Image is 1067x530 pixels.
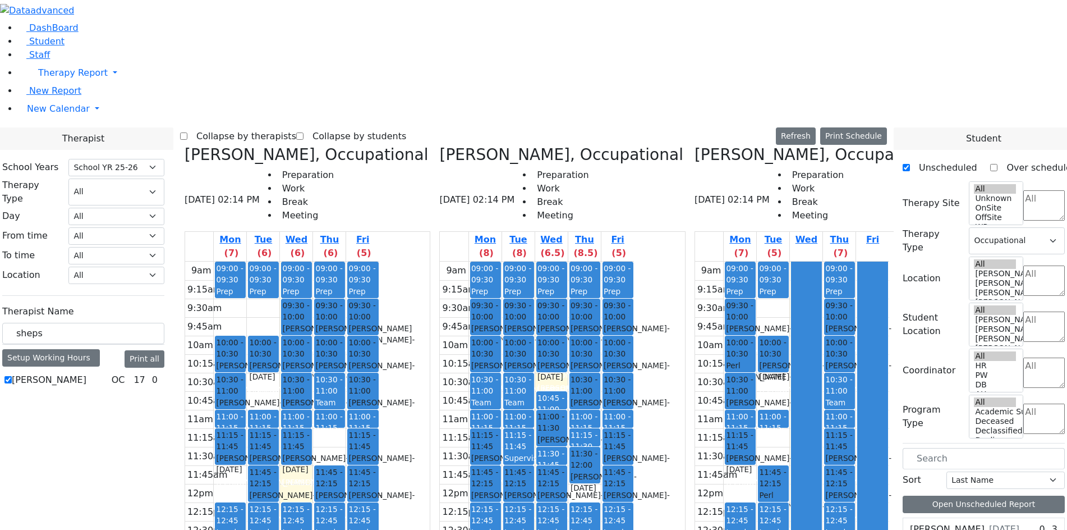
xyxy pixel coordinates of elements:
label: Collapse by students [303,127,406,145]
span: 09:00 - 09:30 [249,264,276,284]
textarea: Search [1023,358,1065,388]
li: Meeting [788,209,844,222]
span: 10:30 - 11:00 [471,375,498,395]
option: Academic Support [974,407,1016,417]
span: 10:30 - 11:00 [282,374,311,397]
textarea: Search [1023,190,1065,221]
span: 11:45 - 12:15 [604,467,632,490]
div: [PERSON_NAME] [216,360,245,383]
div: Team Meeting [825,397,854,420]
div: [PERSON_NAME] [604,360,632,383]
a: Student [18,36,65,47]
span: 09:30 - 10:00 [282,300,311,323]
span: [DATE] 02:14 PM [185,193,260,207]
span: Therapy Report [38,67,108,78]
label: Student Location [903,311,962,338]
div: [PERSON_NAME] [537,434,566,457]
span: [DATE] 02:14 PM [439,193,514,207]
option: All [974,305,1016,315]
span: 10:00 - 10:30 [471,337,500,360]
span: 10:00 - 10:30 [726,337,755,360]
div: [PERSON_NAME] [315,490,344,513]
span: [DATE] 02:14 PM [695,193,770,207]
span: 09:30 - 10:00 [604,300,632,323]
span: 11:45 - 12:15 [825,467,854,490]
div: Prep [282,286,311,297]
a: New Calendar [18,98,1067,120]
span: 11:00 - 11:15 [471,412,498,432]
span: 11:45 - 12:15 [759,467,788,490]
div: 9am [189,264,214,277]
span: 11:45 - 12:15 [249,467,278,490]
span: 11:45 - 12:15 [537,467,566,490]
div: [PERSON_NAME] [282,477,311,488]
div: Team Meeting [504,397,533,420]
span: - [DATE] [604,398,670,418]
span: 09:00 - 09:30 [825,264,852,284]
div: [PERSON_NAME] [537,382,566,394]
li: Work [788,182,844,195]
div: Prep [825,286,854,297]
option: AH [974,390,1016,399]
span: 09:00 - 09:30 [537,264,564,284]
label: Sort [903,473,921,487]
li: Meeting [532,209,588,222]
span: 11:30 - 11:45 [537,449,564,469]
span: 09:00 - 09:30 [282,264,309,284]
option: Deceased [974,417,1016,426]
div: [PERSON_NAME] [504,490,533,513]
span: 09:30 - 10:00 [571,300,599,323]
button: Print Schedule [820,127,887,145]
div: 9:15am [440,283,479,296]
div: [PERSON_NAME] [216,397,245,420]
div: [PERSON_NAME] [825,360,854,383]
span: 09:00 - 09:30 [504,264,531,284]
label: Location [2,268,40,282]
span: 10:30 - 11:00 [216,374,245,397]
div: [PERSON_NAME] [726,477,755,488]
span: - [DATE] [604,324,670,344]
span: 12:15 - 12:45 [282,505,309,525]
span: 10:00 - 10:30 [249,337,278,360]
div: [PERSON_NAME] [504,360,533,383]
div: [PERSON_NAME] [348,453,377,476]
label: (8.5) [573,246,597,260]
span: 12:15 - 12:45 [571,505,597,525]
span: 11:45 - 12:15 [315,467,344,490]
div: Team Meeting [315,397,344,420]
span: 09:30 - 10:00 [315,300,344,323]
li: Preparation [278,168,334,182]
label: Program Type [903,403,962,430]
option: [PERSON_NAME] 2 [974,298,1016,307]
div: [PERSON_NAME] [282,397,311,420]
div: [PERSON_NAME] [726,323,755,346]
span: 10:00 - 10:30 [282,337,311,360]
span: 10:30 - 11:00 [604,374,632,397]
div: Prep [726,286,755,297]
span: 10:00 - 10:30 [504,337,533,360]
option: Declines [974,436,1016,445]
span: - [DATE] [604,454,670,474]
label: (6) [291,246,305,260]
div: [PERSON_NAME] [726,453,755,476]
span: 09:30 - 10:00 [726,300,755,323]
div: Prep [604,286,632,297]
textarea: Search [1023,266,1065,296]
span: 11:00 - 11:15 [504,412,531,432]
span: 09:00 - 09:30 [726,264,753,284]
span: 10:00 - 10:30 [216,337,245,360]
option: OnSite [974,203,1016,213]
div: Prep [315,286,344,297]
div: 9am [699,264,724,277]
a: New Report [18,85,81,96]
span: 12:15 - 12:45 [249,505,276,525]
option: DB [974,380,1016,390]
span: 12:15 - 12:45 [759,505,786,525]
div: Prep [759,286,788,297]
label: (5) [357,246,371,260]
a: Therapy Report [18,62,1067,84]
label: Therapy Type [903,227,962,254]
span: 10:00 - 10:30 [537,337,566,360]
span: 11:15 - 11:45 [348,430,377,453]
span: 11:15 - 11:45 [249,430,278,453]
